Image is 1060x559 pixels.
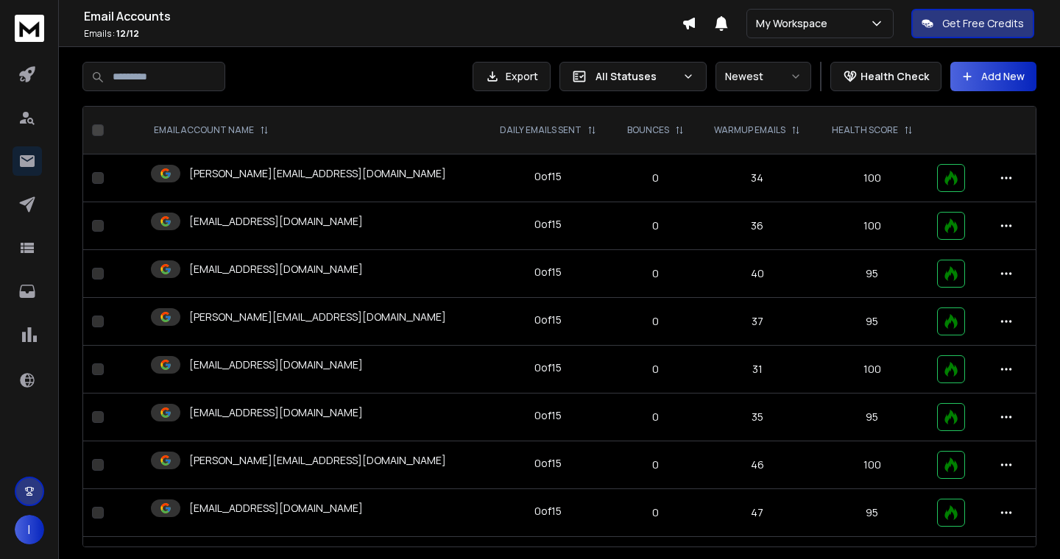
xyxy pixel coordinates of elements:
p: My Workspace [756,16,833,31]
p: Emails : [84,28,682,40]
p: 0 [621,410,690,424]
p: [EMAIL_ADDRESS][DOMAIN_NAME] [189,501,363,516]
td: 100 [816,154,928,202]
p: DAILY EMAILS SENT [500,124,582,136]
p: All Statuses [596,69,676,84]
p: [PERSON_NAME][EMAIL_ADDRESS][DOMAIN_NAME] [189,310,446,324]
h1: Email Accounts [84,7,682,25]
div: 0 of 15 [534,265,562,279]
p: Get Free Credits [942,16,1024,31]
td: 47 [699,489,816,537]
button: Health Check [830,62,941,91]
img: logo [15,15,44,42]
span: 12 / 12 [116,27,139,40]
td: 95 [816,489,928,537]
button: Export [473,62,551,91]
div: 0 of 15 [534,169,562,184]
td: 95 [816,250,928,298]
p: HEALTH SCORE [832,124,898,136]
td: 31 [699,346,816,394]
td: 46 [699,441,816,489]
div: EMAIL ACCOUNT NAME [154,124,269,136]
p: [PERSON_NAME][EMAIL_ADDRESS][DOMAIN_NAME] [189,166,446,181]
p: 0 [621,266,690,281]
td: 36 [699,202,816,250]
p: 0 [621,457,690,472]
div: 0 of 15 [534,217,562,232]
td: 100 [816,202,928,250]
td: 100 [816,346,928,394]
div: 0 of 15 [534,456,562,471]
p: [PERSON_NAME][EMAIL_ADDRESS][DOMAIN_NAME] [189,453,446,468]
td: 34 [699,154,816,202]
p: [EMAIL_ADDRESS][DOMAIN_NAME] [189,262,363,277]
div: 0 of 15 [534,313,562,327]
p: 0 [621,505,690,520]
p: BOUNCES [627,124,669,136]
p: 0 [621,314,690,329]
button: I [15,515,44,544]
td: 40 [699,250,816,298]
div: 0 of 15 [534,504,562,519]
td: 35 [699,394,816,441]
p: [EMAIL_ADDRESS][DOMAIN_NAME] [189,214,363,229]
button: Add New [950,62,1036,91]
p: 0 [621,171,690,185]
td: 100 [816,441,928,489]
button: Newest [715,62,811,91]
div: 0 of 15 [534,408,562,423]
td: 95 [816,394,928,441]
div: 0 of 15 [534,360,562,375]
button: Get Free Credits [911,9,1034,38]
td: 95 [816,298,928,346]
p: 0 [621,218,690,233]
td: 37 [699,298,816,346]
p: [EMAIL_ADDRESS][DOMAIN_NAME] [189,357,363,372]
p: 0 [621,362,690,377]
p: WARMUP EMAILS [714,124,785,136]
p: [EMAIL_ADDRESS][DOMAIN_NAME] [189,405,363,420]
p: Health Check [861,69,929,84]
